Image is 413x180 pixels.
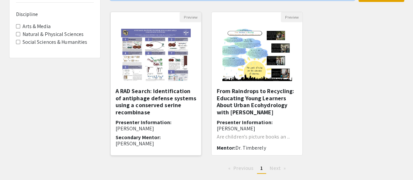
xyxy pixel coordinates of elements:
img: <p><span style="color: rgb(192, 119, 74);">From </span><span style="color: rgb(57, 110, 193);">Ra... [216,22,298,88]
iframe: Chat [5,151,28,175]
label: Arts & Media [23,23,51,30]
p: [PERSON_NAME] [116,140,197,147]
button: Preview [281,12,302,22]
span: Next [270,165,280,172]
span: [PERSON_NAME] [216,125,255,132]
h5: A RAD Search: Identification of antiphage defense systems using a conserved serine recombinase [116,88,197,116]
span: Dr. Timberely [PERSON_NAME] [216,144,266,157]
h5: From Raindrops to Recycling: Educating Young Learners About Urban Ecohydrology with [PERSON_NAME] [216,88,297,116]
h6: Presenter Information: [116,119,197,132]
h6: Presenter Information: [216,119,297,132]
span: Mentor: [216,144,235,151]
span: [PERSON_NAME] [116,125,154,132]
label: Social Sciences & Humanities [23,38,87,46]
ul: Pagination [110,163,404,174]
span: Previous [233,165,253,172]
h6: Discipline [16,11,94,17]
div: Open Presentation <p>A RAD Search: Identification of antiphage defense systems using a conserved ... [110,12,202,155]
div: Open Presentation <p><span style="color: rgb(192, 119, 74);">From </span><span style="color: rgb(... [211,12,303,155]
label: Natural & Physical Sciences [23,30,84,38]
p: Are children's picture books an ... [216,134,297,139]
span: 1 [260,165,263,172]
img: <p>A RAD Search: Identification of antiphage defense systems using a conserved serine recombinase... [115,22,197,88]
button: Preview [180,12,201,22]
span: Secondary Mentor: [116,134,161,141]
